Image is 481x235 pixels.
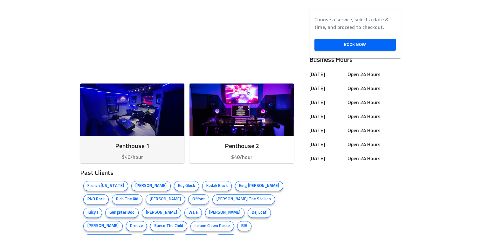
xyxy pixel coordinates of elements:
[189,83,294,163] button: Penthouse 2$40/hour
[80,83,184,163] button: Penthouse 1$40/hour
[185,210,202,216] span: Wale
[309,98,345,107] h6: [DATE]
[309,112,345,121] h6: [DATE]
[314,16,396,31] label: Choose a service, select a date & time, and proceed to checkout.
[309,154,345,163] h6: [DATE]
[84,223,122,229] span: [PERSON_NAME]
[235,183,283,189] span: King [PERSON_NAME]
[347,126,398,135] h6: Open 24 Hours
[85,141,179,151] h6: Penthouse 1
[80,83,184,136] img: Room image
[347,84,398,93] h6: Open 24 Hours
[84,210,102,216] span: Juicy J
[132,183,170,189] span: [PERSON_NAME]
[237,223,251,229] span: BIA
[189,196,209,203] span: Offset
[347,154,398,163] h6: Open 24 Hours
[213,196,275,203] span: [PERSON_NAME] The Stallion
[309,84,345,93] h6: [DATE]
[84,196,108,203] span: PNB Rock
[174,183,199,189] span: Key Glock
[314,39,396,51] a: Book Now
[150,223,187,229] span: Sueco The Child
[126,223,147,229] span: Dreezy
[320,41,391,49] span: Book Now
[347,140,398,149] h6: Open 24 Hours
[142,210,181,216] span: [PERSON_NAME]
[106,210,138,216] span: Gangster Boo
[309,70,345,79] h6: [DATE]
[189,83,294,136] img: Room image
[205,210,244,216] span: [PERSON_NAME]
[309,55,401,65] h6: Business Hours
[80,168,294,178] h3: Past Clients
[195,153,289,161] p: $40/hour
[347,98,398,107] h6: Open 24 Hours
[248,210,271,216] span: Dej Loaf
[191,223,234,229] span: Insane Clown Posse
[203,183,231,189] span: Kodak Black
[309,140,345,149] h6: [DATE]
[146,196,185,203] span: [PERSON_NAME]
[112,196,142,203] span: Rich The Kid
[84,183,128,189] span: French [US_STATE]
[85,153,179,161] p: $40/hour
[309,126,345,135] h6: [DATE]
[347,70,398,79] h6: Open 24 Hours
[195,141,289,151] h6: Penthouse 2
[347,112,398,121] h6: Open 24 Hours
